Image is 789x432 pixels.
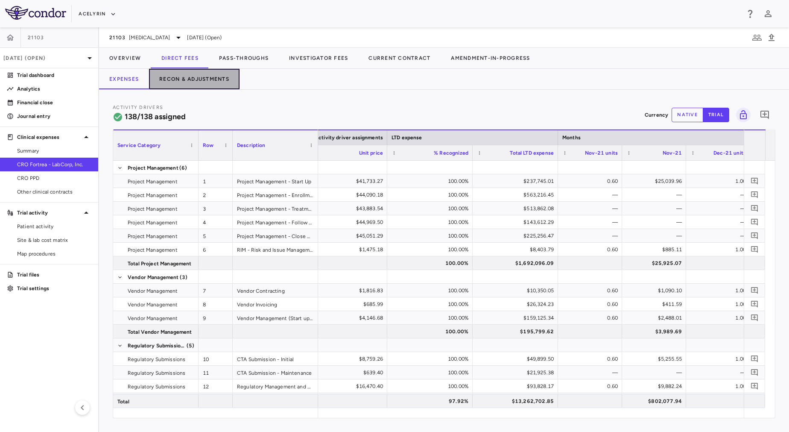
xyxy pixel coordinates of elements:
[566,379,618,393] div: 0.60
[125,111,186,123] h6: 138/138 assigned
[117,142,161,148] span: Service Category
[128,202,178,216] span: Project Management
[187,34,222,41] span: [DATE] (Open)
[180,270,187,284] span: (3)
[630,325,682,338] div: $3,989.69
[199,366,233,379] div: 11
[749,367,760,378] button: Add comment
[199,229,233,242] div: 5
[713,150,746,156] span: Dec-21 units
[128,353,185,366] span: Regulatory Submissions
[480,202,554,215] div: $513,862.08
[749,175,760,187] button: Add comment
[694,229,746,243] div: —
[315,135,383,141] span: Activity driver assignments
[310,284,383,297] div: $1,816.83
[751,218,759,226] svg: Add comment
[480,325,554,338] div: $195,799.62
[694,311,746,325] div: 1.00
[395,256,468,270] div: 100.00%
[233,188,318,201] div: Project Management - Enrollment
[128,188,178,202] span: Project Management
[751,204,759,212] svg: Add comment
[703,108,729,122] button: trial
[566,284,618,297] div: 0.60
[279,48,358,68] button: Investigator Fees
[480,284,554,297] div: $10,350.05
[480,352,554,366] div: $49,899.50
[566,202,618,215] div: —
[128,270,179,284] span: Vendor Management
[310,229,383,243] div: $45,051.29
[645,111,668,119] p: Currency
[199,188,233,201] div: 2
[480,394,554,408] div: $13,262,702.85
[209,48,279,68] button: Pass-Throughs
[480,229,554,243] div: $225,256.47
[113,105,163,110] span: Activity Drivers
[233,311,318,324] div: Vendor Management (Start up to Close Out)
[434,150,468,156] span: % Recognized
[233,379,318,393] div: Regulatory Management and Coordination
[694,297,746,311] div: 1.00
[751,300,759,308] svg: Add comment
[17,71,91,79] p: Trial dashboard
[128,175,178,188] span: Project Management
[749,298,760,310] button: Add comment
[751,355,759,363] svg: Add comment
[480,379,554,393] div: $93,828.17
[630,243,682,256] div: $885.11
[310,311,383,325] div: $4,146.68
[17,223,91,230] span: Patient activity
[17,209,81,217] p: Trial activity
[233,284,318,297] div: Vendor Contracting
[630,394,682,408] div: $802,077.94
[395,229,468,243] div: 100.00%
[199,311,233,324] div: 9
[630,202,682,215] div: —
[566,188,618,202] div: —
[585,150,618,156] span: Nov-21 units
[566,243,618,256] div: 0.60
[149,69,240,89] button: Recon & Adjustments
[17,271,91,279] p: Trial files
[630,297,682,311] div: $411.59
[441,48,540,68] button: Amendment-In-Progress
[128,161,178,175] span: Project Management
[17,147,91,155] span: Summary
[310,379,383,393] div: $16,470.40
[694,215,746,229] div: —
[128,394,185,407] span: Regulatory Submissions
[694,379,746,393] div: 1.00
[630,215,682,229] div: —
[749,203,760,214] button: Add comment
[630,256,682,270] div: $25,925.07
[566,229,618,243] div: —
[310,243,383,256] div: $1,475.18
[310,297,383,311] div: $685.99
[395,366,468,379] div: 100.00%
[310,188,383,202] div: $44,090.18
[566,215,618,229] div: —
[128,298,178,312] span: Vendor Management
[17,188,91,196] span: Other clinical contracts
[99,48,151,68] button: Overview
[128,380,185,394] span: Regulatory Submissions
[694,202,746,215] div: —
[233,202,318,215] div: Project Management - Treatment
[749,380,760,392] button: Add comment
[395,297,468,311] div: 100.00%
[128,339,186,353] span: Regulatory Submissions
[199,174,233,188] div: 1
[199,352,233,365] div: 10
[694,188,746,202] div: —
[199,284,233,297] div: 7
[187,339,194,353] span: (5)
[630,379,682,393] div: $9,882.24
[749,244,760,255] button: Add comment
[630,352,682,366] div: $5,255.55
[566,174,618,188] div: 0.60
[233,215,318,229] div: Project Management - Follow Up
[199,215,233,229] div: 4
[480,215,554,229] div: $143,612.29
